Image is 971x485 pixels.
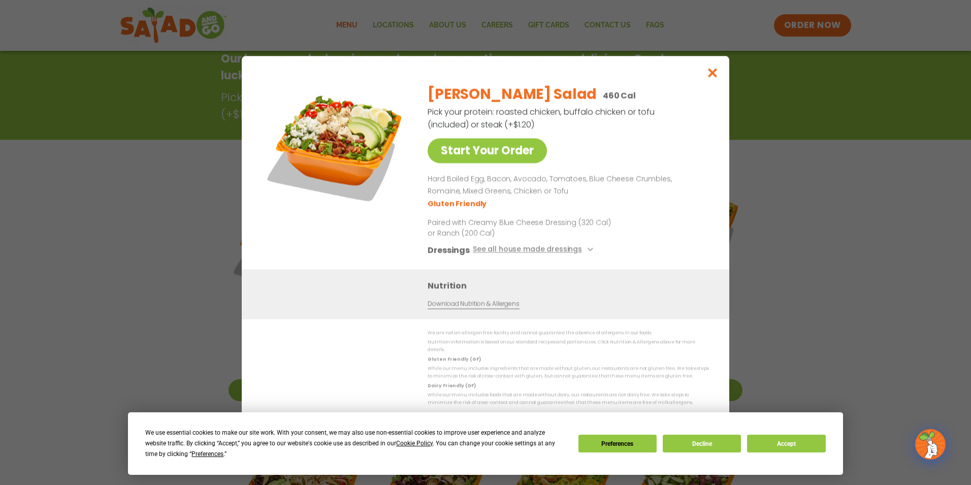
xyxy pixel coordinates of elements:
[428,299,519,309] a: Download Nutrition & Allergens
[428,391,709,407] p: While our menu includes foods that are made without dairy, our restaurants are not dairy free. We...
[428,244,470,257] h3: Dressings
[428,84,597,105] h2: [PERSON_NAME] Salad
[191,450,223,458] span: Preferences
[428,280,714,292] h3: Nutrition
[916,430,945,459] img: wpChatIcon
[428,329,709,337] p: We are not an allergen free facility and cannot guarantee the absence of allergens in our foods.
[696,56,729,90] button: Close modal
[396,440,433,447] span: Cookie Policy
[428,356,480,362] strong: Gluten Friendly (GF)
[428,365,709,381] p: While our menu includes ingredients that are made without gluten, our restaurants are not gluten ...
[428,138,547,163] a: Start Your Order
[145,428,566,460] div: We use essential cookies to make our site work. With your consent, we may also use non-essential ...
[428,383,475,389] strong: Dairy Friendly (DF)
[603,89,636,102] p: 460 Cal
[428,173,705,198] p: Hard Boiled Egg, Bacon, Avocado, Tomatoes, Blue Cheese Crumbles, Romaine, Mixed Greens, Chicken o...
[428,199,488,209] li: Gluten Friendly
[428,106,656,131] p: Pick your protein: roasted chicken, buffalo chicken or tofu (included) or steak (+$1.20)
[428,339,709,354] p: Nutrition information is based on our standard recipes and portion sizes. Click Nutrition & Aller...
[428,218,616,239] p: Paired with Creamy Blue Cheese Dressing (320 Cal) or Ranch (200 Cal)
[663,435,741,452] button: Decline
[473,244,596,257] button: See all house made dressings
[128,412,843,475] div: Cookie Consent Prompt
[265,76,407,219] img: Featured product photo for Cobb Salad
[747,435,825,452] button: Accept
[578,435,657,452] button: Preferences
